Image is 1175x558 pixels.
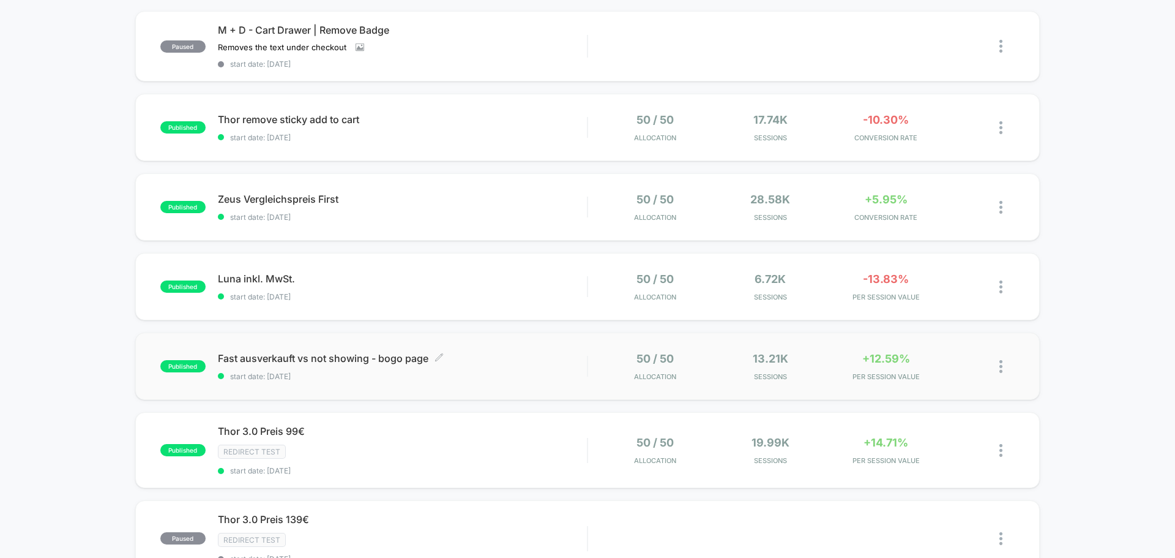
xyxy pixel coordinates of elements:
[999,281,1002,293] img: close
[160,281,206,293] span: published
[218,466,587,475] span: start date: [DATE]
[753,352,788,365] span: 13.21k
[716,134,826,142] span: Sessions
[862,352,910,365] span: +12.59%
[634,293,676,301] span: Allocation
[999,444,1002,457] img: close
[636,113,674,126] span: 50 / 50
[218,533,286,547] span: Redirect Test
[636,193,674,206] span: 50 / 50
[218,445,286,459] span: Redirect Test
[999,360,1002,373] img: close
[752,436,789,449] span: 19.99k
[999,532,1002,545] img: close
[160,121,206,134] span: published
[218,213,587,222] span: start date: [DATE]
[999,121,1002,134] img: close
[716,456,826,465] span: Sessions
[863,273,909,285] span: -13.83%
[750,193,790,206] span: 28.58k
[218,133,587,142] span: start date: [DATE]
[218,42,346,52] span: Removes the text under checkout
[636,273,674,285] span: 50 / 50
[636,352,674,365] span: 50 / 50
[160,444,206,456] span: published
[863,113,909,126] span: -10.30%
[636,436,674,449] span: 50 / 50
[999,40,1002,53] img: close
[634,134,676,142] span: Allocation
[716,372,826,381] span: Sessions
[634,456,676,465] span: Allocation
[218,425,587,437] span: Thor 3.0 Preis 99€
[160,40,206,53] span: paused
[753,113,788,126] span: 17.74k
[999,201,1002,214] img: close
[160,532,206,545] span: paused
[716,293,826,301] span: Sessions
[831,134,941,142] span: CONVERSION RATE
[218,273,587,285] span: Luna inkl. MwSt.
[864,436,908,449] span: +14.71%
[634,372,676,381] span: Allocation
[218,372,587,381] span: start date: [DATE]
[218,59,587,69] span: start date: [DATE]
[865,193,908,206] span: +5.95%
[218,292,587,301] span: start date: [DATE]
[160,201,206,213] span: published
[160,360,206,372] span: published
[831,213,941,222] span: CONVERSION RATE
[755,273,786,285] span: 6.72k
[218,513,587,526] span: Thor 3.0 Preis 139€
[218,113,587,126] span: Thor remove sticky add to cart
[831,372,941,381] span: PER SESSION VALUE
[218,24,587,36] span: M + D - Cart Drawer | Remove Badge
[831,293,941,301] span: PER SESSION VALUE
[716,213,826,222] span: Sessions
[218,352,587,364] span: Fast ausverkauft vs not showing - bogo page
[218,193,587,205] span: Zeus Vergleichspreis First
[831,456,941,465] span: PER SESSION VALUE
[634,213,676,222] span: Allocation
